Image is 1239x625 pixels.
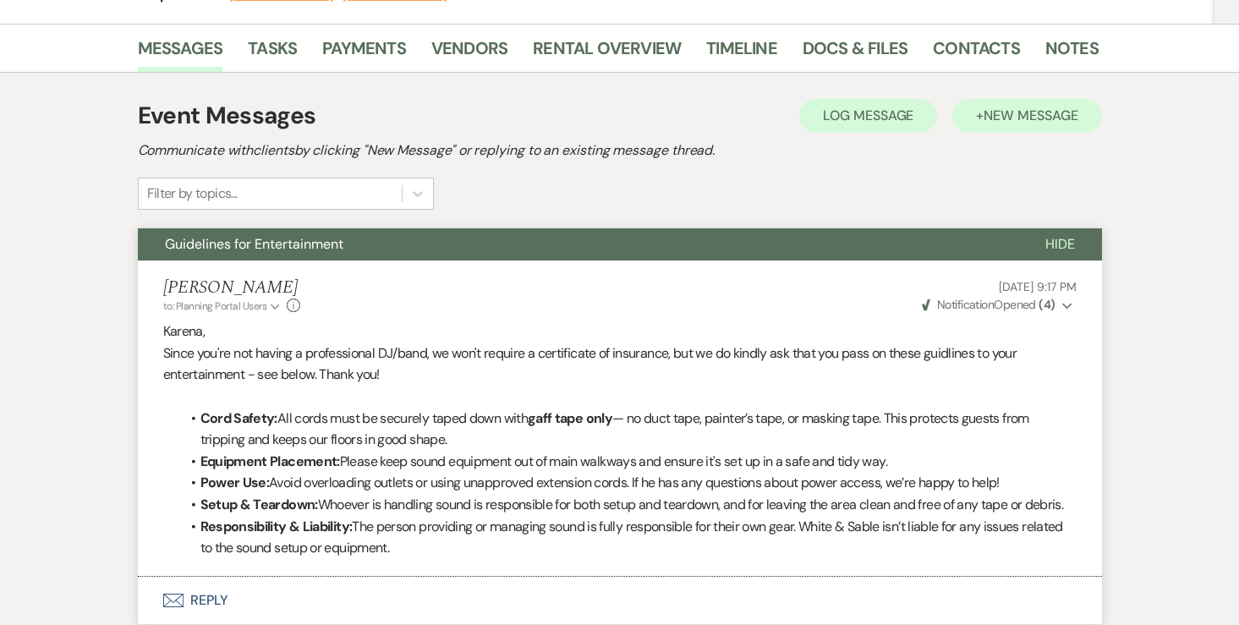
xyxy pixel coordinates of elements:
a: Messages [138,35,223,72]
button: Log Message [799,99,937,133]
strong: Responsibility & Liability: [200,518,353,535]
h5: [PERSON_NAME] [163,277,301,299]
strong: gaff tape only [528,409,612,427]
p: Karena, [163,321,1077,343]
a: Notes [1045,35,1099,72]
h1: Event Messages [138,98,316,134]
span: Notification [937,297,994,312]
a: Payments [322,35,406,72]
li: Please keep sound equipment out of main walkways and ensure it's set up in a safe and tidy way. [180,451,1077,473]
h2: Communicate with clients by clicking "New Message" or replying to an existing message thread. [138,140,1102,161]
button: Guidelines for Entertainment [138,228,1018,260]
span: Hide [1045,235,1075,253]
button: +New Message [952,99,1101,133]
div: Filter by topics... [147,184,238,204]
span: to: Planning Portal Users [163,299,267,313]
button: Hide [1018,228,1102,260]
strong: Setup & Teardown: [200,496,318,513]
button: Reply [138,577,1102,624]
a: Vendors [431,35,507,72]
li: Whoever is handling sound is responsible for both setup and teardown, and for leaving the area cl... [180,494,1077,516]
button: NotificationOpened (4) [919,296,1077,314]
strong: ( 4 ) [1039,297,1055,312]
span: New Message [984,107,1077,124]
a: Timeline [706,35,777,72]
span: Guidelines for Entertainment [165,235,343,253]
button: to: Planning Portal Users [163,299,283,314]
span: Opened [922,297,1055,312]
p: Since you're not having a professional DJ/band, we won't require a certificate of insurance, but ... [163,343,1077,386]
li: The person providing or managing sound is fully responsible for their own gear. White & Sable isn... [180,516,1077,559]
li: Avoid overloading outlets or using unapproved extension cords. If he has any questions about powe... [180,472,1077,494]
a: Tasks [248,35,297,72]
a: Rental Overview [533,35,681,72]
span: Log Message [823,107,913,124]
li: All cords must be securely taped down with — no duct tape, painter’s tape, or masking tape. This ... [180,408,1077,451]
a: Docs & Files [803,35,907,72]
strong: Cord Safety: [200,409,277,427]
strong: Equipment Placement: [200,452,340,470]
span: [DATE] 9:17 PM [999,279,1076,294]
a: Contacts [933,35,1020,72]
strong: Power Use: [200,474,270,491]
